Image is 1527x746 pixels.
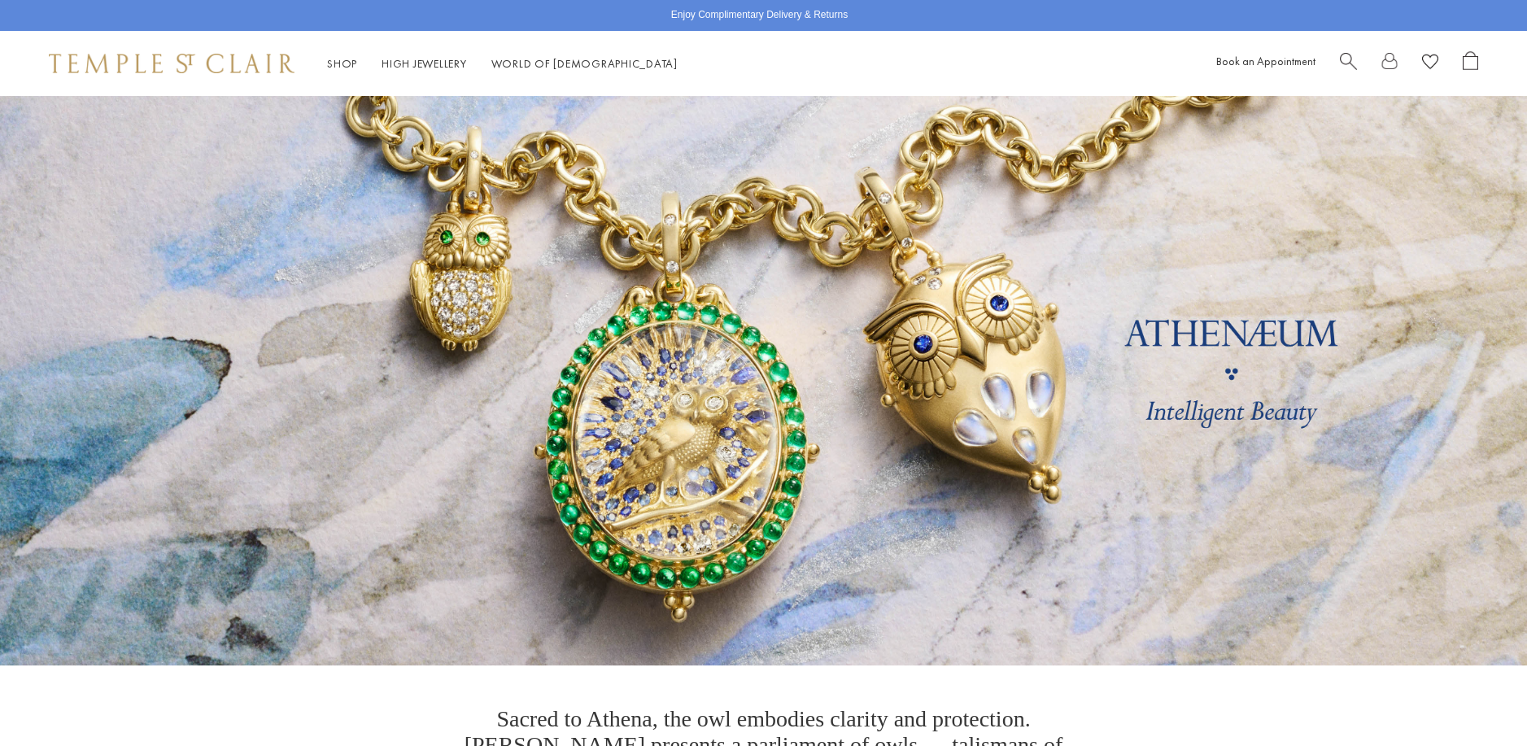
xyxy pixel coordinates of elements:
[1422,51,1438,76] a: View Wishlist
[382,56,467,71] a: High JewelleryHigh Jewellery
[327,54,678,74] nav: Main navigation
[49,54,294,73] img: Temple St. Clair
[491,56,678,71] a: World of [DEMOGRAPHIC_DATA]World of [DEMOGRAPHIC_DATA]
[1216,54,1315,68] a: Book an Appointment
[1340,51,1357,76] a: Search
[327,56,357,71] a: ShopShop
[1463,51,1478,76] a: Open Shopping Bag
[671,7,848,24] p: Enjoy Complimentary Delivery & Returns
